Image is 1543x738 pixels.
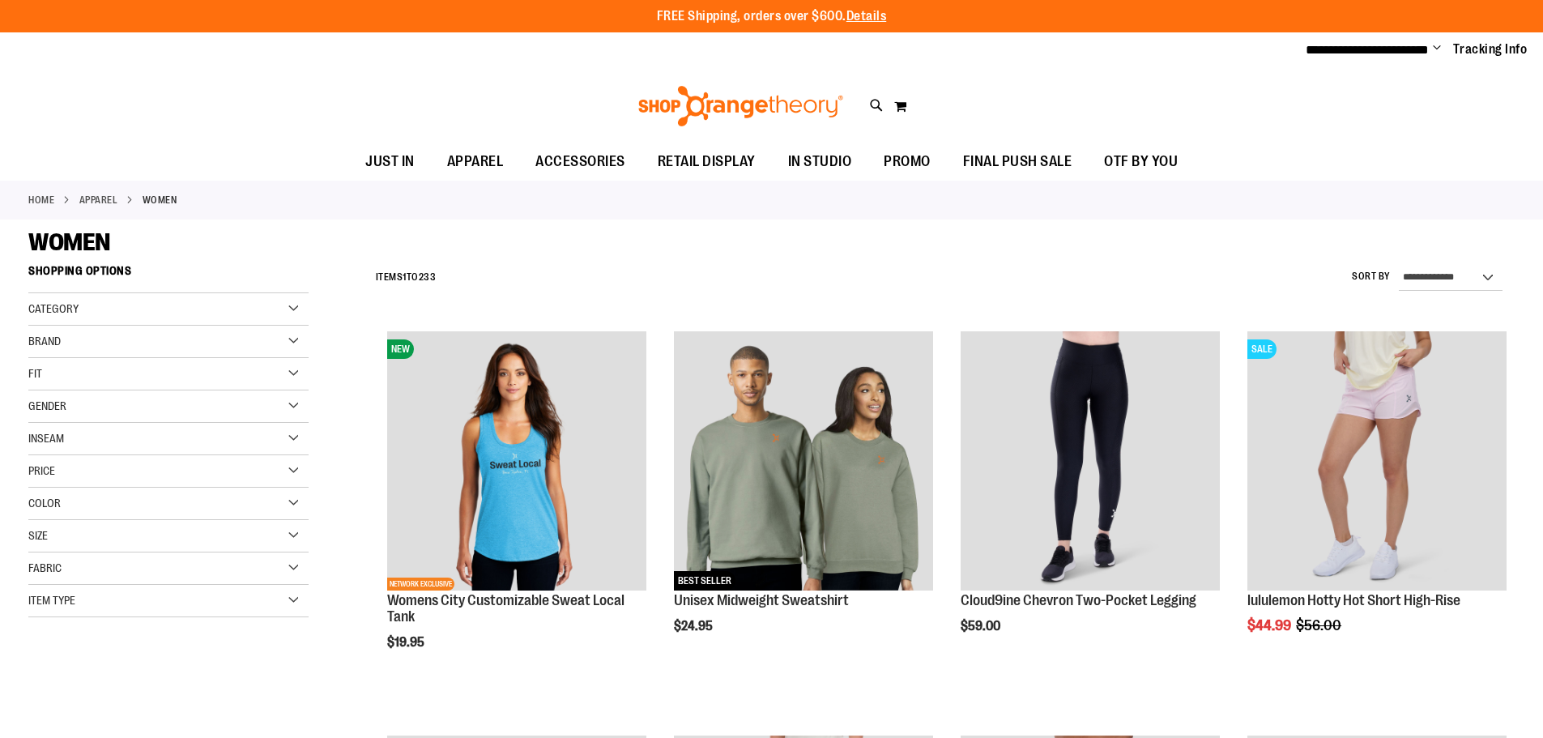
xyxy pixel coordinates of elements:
p: FREE Shipping, orders over $600. [657,7,887,26]
span: Price [28,464,55,477]
a: Cloud9ine Chevron Two-Pocket Legging [961,331,1220,593]
span: NEW [387,339,414,359]
h2: Items to [376,265,437,290]
span: $56.00 [1296,617,1344,633]
a: lululemon Hotty Hot Short High-RiseSALE [1247,331,1507,593]
span: Fit [28,367,42,380]
span: Size [28,529,48,542]
span: FINAL PUSH SALE [963,143,1072,180]
span: PROMO [884,143,931,180]
span: SALE [1247,339,1277,359]
a: PROMO [867,143,947,181]
span: 233 [419,271,437,283]
a: Womens City Customizable Sweat Local Tank [387,592,624,625]
span: Fabric [28,561,62,574]
span: Inseam [28,432,64,445]
span: IN STUDIO [788,143,852,180]
img: Shop Orangetheory [636,86,846,126]
a: Home [28,193,54,207]
a: OTF BY YOU [1088,143,1194,181]
a: APPAREL [431,143,520,180]
img: Cloud9ine Chevron Two-Pocket Legging [961,331,1220,591]
span: Gender [28,399,66,412]
span: NETWORK EXCLUSIVE [387,578,454,591]
span: BEST SELLER [674,571,735,591]
a: Unisex Midweight Sweatshirt [674,592,849,608]
a: City Customizable Perfect Racerback TankNEWNETWORK EXCLUSIVE [387,331,646,593]
a: FINAL PUSH SALE [947,143,1089,181]
span: JUST IN [365,143,415,180]
a: ACCESSORIES [519,143,641,181]
img: Unisex Midweight Sweatshirt [674,331,933,591]
span: APPAREL [447,143,504,180]
div: product [953,323,1228,675]
img: City Customizable Perfect Racerback Tank [387,331,646,591]
span: $24.95 [674,619,715,633]
div: product [1239,323,1515,675]
a: Tracking Info [1453,41,1528,58]
span: Category [28,302,79,315]
span: Brand [28,335,61,348]
span: Item Type [28,594,75,607]
a: IN STUDIO [772,143,868,181]
a: RETAIL DISPLAY [641,143,772,181]
span: Color [28,497,61,510]
div: product [379,323,654,690]
button: Account menu [1433,41,1441,58]
span: $19.95 [387,635,427,650]
img: lululemon Hotty Hot Short High-Rise [1247,331,1507,591]
strong: WOMEN [143,193,177,207]
strong: Shopping Options [28,257,309,293]
span: 1 [403,271,407,283]
span: RETAIL DISPLAY [658,143,756,180]
a: JUST IN [349,143,431,181]
label: Sort By [1352,270,1391,284]
a: Cloud9ine Chevron Two-Pocket Legging [961,592,1196,608]
span: ACCESSORIES [535,143,625,180]
span: WOMEN [28,228,110,256]
a: Details [846,9,887,23]
div: product [666,323,941,675]
a: lululemon Hotty Hot Short High-Rise [1247,592,1460,608]
a: Unisex Midweight SweatshirtBEST SELLER [674,331,933,593]
a: APPAREL [79,193,118,207]
span: $44.99 [1247,617,1294,633]
span: $59.00 [961,619,1003,633]
span: OTF BY YOU [1104,143,1178,180]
